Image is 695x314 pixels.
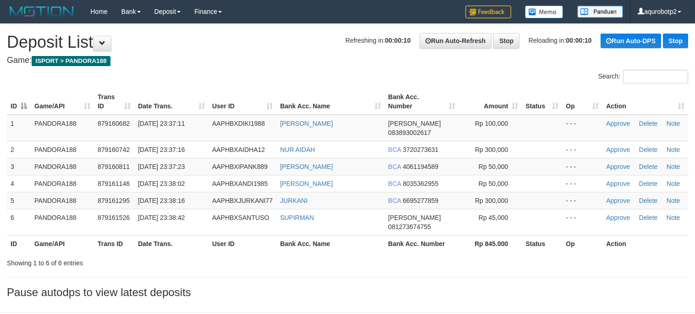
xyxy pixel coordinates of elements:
[138,214,185,221] span: [DATE] 23:38:42
[529,37,592,44] span: Reloading in:
[212,197,273,204] span: AAPHBXJURKANI77
[459,235,522,252] th: Rp 845.000
[465,6,511,18] img: Feedback.jpg
[98,146,130,153] span: 879160742
[403,197,439,204] span: Copy 6695277859 to clipboard
[562,115,602,141] td: - - -
[280,180,333,187] a: [PERSON_NAME]
[388,197,401,204] span: BCA
[562,192,602,209] td: - - -
[7,115,31,141] td: 1
[138,120,185,127] span: [DATE] 23:37:11
[667,146,680,153] a: Note
[667,180,680,187] a: Note
[280,214,314,221] a: SUPIRMAN
[639,214,657,221] a: Delete
[403,163,439,170] span: Copy 4061194589 to clipboard
[388,120,441,127] span: [PERSON_NAME]
[138,146,185,153] span: [DATE] 23:37:16
[212,214,269,221] span: AAPHBXSANTUSO
[602,89,688,115] th: Action: activate to sort column ascending
[606,146,630,153] a: Approve
[385,235,459,252] th: Bank Acc. Number
[7,192,31,209] td: 5
[388,129,431,136] span: Copy 083893002617 to clipboard
[602,235,688,252] th: Action
[138,180,185,187] span: [DATE] 23:38:02
[7,209,31,235] td: 6
[7,33,688,51] h1: Deposit List
[7,286,688,298] h3: Pause autodps to view latest deposits
[479,214,508,221] span: Rp 45,000
[522,89,562,115] th: Status: activate to sort column ascending
[32,56,110,66] span: ISPORT > PANDORA188
[606,197,630,204] a: Approve
[403,146,439,153] span: Copy 3720273631 to clipboard
[667,163,680,170] a: Note
[475,120,508,127] span: Rp 100,000
[606,214,630,221] a: Approve
[403,180,439,187] span: Copy 8035362955 to clipboard
[31,175,94,192] td: PANDORA188
[94,235,134,252] th: Trans ID
[562,175,602,192] td: - - -
[31,209,94,235] td: PANDORA188
[31,235,94,252] th: Game/API
[639,146,657,153] a: Delete
[98,214,130,221] span: 879161526
[134,89,209,115] th: Date Trans.: activate to sort column ascending
[134,235,209,252] th: Date Trans.
[419,33,491,49] a: Run Auto-Refresh
[522,235,562,252] th: Status
[388,214,441,221] span: [PERSON_NAME]
[31,89,94,115] th: Game/API: activate to sort column ascending
[7,141,31,158] td: 2
[562,235,602,252] th: Op
[562,158,602,175] td: - - -
[138,197,185,204] span: [DATE] 23:38:16
[212,163,268,170] span: AAPHBXIPANK889
[138,163,185,170] span: [DATE] 23:37:23
[385,37,411,44] strong: 00:00:10
[31,192,94,209] td: PANDORA188
[7,56,688,65] h4: Game:
[566,37,592,44] strong: 00:00:10
[31,115,94,141] td: PANDORA188
[388,163,401,170] span: BCA
[7,89,31,115] th: ID: activate to sort column descending
[94,89,134,115] th: Trans ID: activate to sort column ascending
[7,175,31,192] td: 4
[98,180,130,187] span: 879161146
[280,146,315,153] a: NUR AIDAH
[388,223,431,230] span: Copy 081273674755 to clipboard
[667,214,680,221] a: Note
[479,163,508,170] span: Rp 50,000
[562,141,602,158] td: - - -
[459,89,522,115] th: Amount: activate to sort column ascending
[562,89,602,115] th: Op: activate to sort column ascending
[479,180,508,187] span: Rp 50,000
[212,120,265,127] span: AAPHBXDIKI1988
[667,120,680,127] a: Note
[606,180,630,187] a: Approve
[388,180,401,187] span: BCA
[639,197,657,204] a: Delete
[663,34,688,48] a: Stop
[276,235,385,252] th: Bank Acc. Name
[276,89,385,115] th: Bank Acc. Name: activate to sort column ascending
[623,70,688,84] input: Search:
[212,180,268,187] span: AAPHBXANDI1985
[601,34,661,48] a: Run Auto-DPS
[7,158,31,175] td: 3
[598,70,688,84] label: Search:
[209,89,276,115] th: User ID: activate to sort column ascending
[639,163,657,170] a: Delete
[98,197,130,204] span: 879161295
[577,6,623,18] img: panduan.png
[385,89,459,115] th: Bank Acc. Number: activate to sort column ascending
[31,158,94,175] td: PANDORA188
[388,146,401,153] span: BCA
[209,235,276,252] th: User ID
[7,5,77,18] img: MOTION_logo.png
[31,141,94,158] td: PANDORA188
